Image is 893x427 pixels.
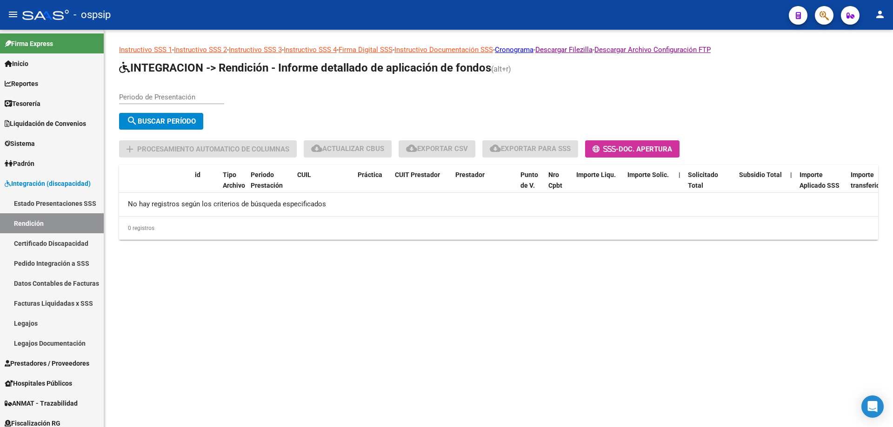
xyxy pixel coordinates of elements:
[284,46,337,54] a: Instructivo SSS 4
[455,171,485,178] span: Prestador
[684,165,735,206] datatable-header-cell: Solicitado Total
[585,140,680,158] button: -Doc. Apertura
[119,217,878,240] div: 0 registros
[545,165,573,206] datatable-header-cell: Nro Cpbt
[5,39,53,49] span: Firma Express
[495,46,533,54] a: Cronograma
[593,145,619,153] span: -
[490,145,571,153] span: Exportar para SSS
[297,171,311,178] span: CUIL
[520,171,538,189] span: Punto de V.
[5,158,34,169] span: Padrón
[223,171,245,189] span: Tipo Archivo
[394,46,493,54] a: Instructivo Documentación SSS
[358,171,382,178] span: Práctica
[119,61,491,74] span: INTEGRACION -> Rendición - Informe detallado de aplicación de fondos
[124,144,135,155] mat-icon: add
[293,165,354,206] datatable-header-cell: CUIL
[482,140,578,158] button: Exportar para SSS
[395,171,440,178] span: CUIT Prestador
[5,59,28,69] span: Inicio
[796,165,847,206] datatable-header-cell: Importe Aplicado SSS
[594,46,711,54] a: Descargar Archivo Configuración FTP
[339,46,393,54] a: Firma Digital SSS
[627,171,669,178] span: Importe Solic.
[5,79,38,89] span: Reportes
[679,171,680,178] span: |
[786,165,796,206] datatable-header-cell: |
[174,46,227,54] a: Instructivo SSS 2
[5,118,86,129] span: Liquidación de Convenios
[800,171,840,189] span: Importe Aplicado SSS
[874,9,886,20] mat-icon: person
[7,9,19,20] mat-icon: menu
[5,138,35,149] span: Sistema
[790,171,792,178] span: |
[119,140,297,158] button: Procesamiento automatico de columnas
[127,117,196,125] span: Buscar Período
[251,171,283,189] span: Periodo Prestación
[688,171,718,189] span: Solicitado Total
[535,46,593,54] a: Descargar Filezilla
[851,171,884,189] span: Importe transferido
[573,165,624,206] datatable-header-cell: Importe Liqu.
[195,171,200,178] span: id
[491,65,511,73] span: (alt+r)
[127,115,138,126] mat-icon: search
[406,143,417,154] mat-icon: cloud_download
[490,143,501,154] mat-icon: cloud_download
[191,165,219,206] datatable-header-cell: id
[5,378,72,388] span: Hospitales Públicos
[73,5,111,25] span: - ospsip
[311,145,384,153] span: Actualizar CBUs
[5,99,40,109] span: Tesorería
[548,171,562,189] span: Nro Cpbt
[406,145,468,153] span: Exportar CSV
[5,178,91,189] span: Integración (discapacidad)
[576,171,616,178] span: Importe Liqu.
[861,395,884,418] div: Open Intercom Messenger
[399,140,475,158] button: Exportar CSV
[119,46,172,54] a: Instructivo SSS 1
[739,171,782,178] span: Subsidio Total
[735,165,786,206] datatable-header-cell: Subsidio Total
[5,358,89,368] span: Prestadores / Proveedores
[391,165,452,206] datatable-header-cell: CUIT Prestador
[452,165,517,206] datatable-header-cell: Prestador
[5,398,78,408] span: ANMAT - Trazabilidad
[247,165,293,206] datatable-header-cell: Periodo Prestación
[137,145,289,153] span: Procesamiento automatico de columnas
[229,46,282,54] a: Instructivo SSS 3
[219,165,247,206] datatable-header-cell: Tipo Archivo
[119,193,878,216] div: No hay registros según los criterios de búsqueda especificados
[119,45,878,55] p: - - - - - - - -
[619,145,672,153] span: Doc. Apertura
[624,165,675,206] datatable-header-cell: Importe Solic.
[311,143,322,154] mat-icon: cloud_download
[119,113,203,130] button: Buscar Período
[354,165,391,206] datatable-header-cell: Práctica
[304,140,392,158] button: Actualizar CBUs
[517,165,545,206] datatable-header-cell: Punto de V.
[675,165,684,206] datatable-header-cell: |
